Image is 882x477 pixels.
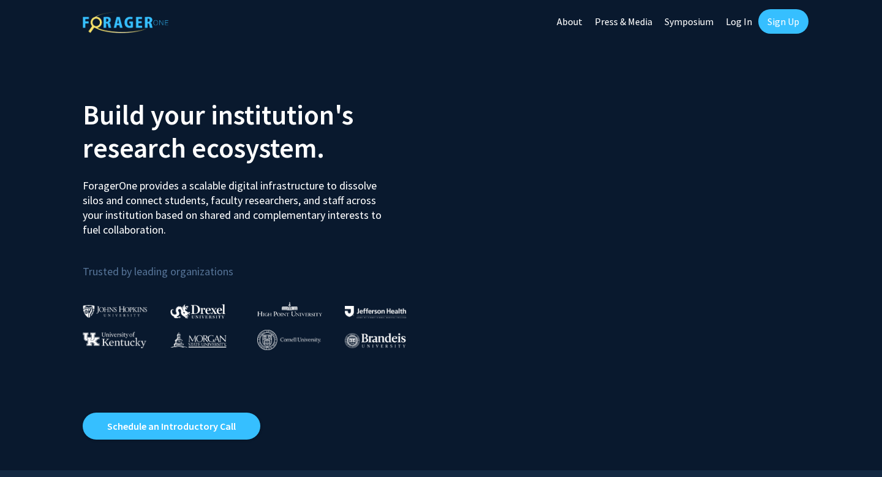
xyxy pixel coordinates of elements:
[170,304,225,318] img: Drexel University
[83,169,390,237] p: ForagerOne provides a scalable digital infrastructure to dissolve silos and connect students, fac...
[83,98,432,164] h2: Build your institution's research ecosystem.
[345,333,406,348] img: Brandeis University
[345,306,406,318] img: Thomas Jefferson University
[257,330,321,350] img: Cornell University
[83,305,148,318] img: Johns Hopkins University
[83,413,260,440] a: Opens in a new tab
[257,302,322,316] img: High Point University
[83,332,146,348] img: University of Kentucky
[758,9,809,34] a: Sign Up
[83,247,432,281] p: Trusted by leading organizations
[170,332,227,348] img: Morgan State University
[83,12,168,33] img: ForagerOne Logo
